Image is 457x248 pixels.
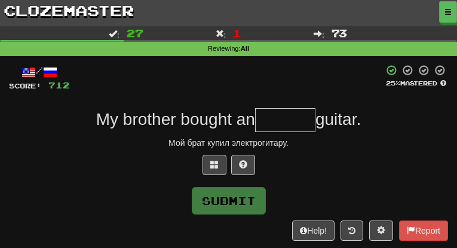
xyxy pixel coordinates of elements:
[48,80,70,90] span: 712
[231,155,255,175] button: Single letter hint - you only get 1 per sentence and score half the points! alt+h
[96,110,255,128] span: My brother bought an
[9,82,41,90] span: Score:
[233,27,241,39] span: 1
[384,79,448,87] div: Mastered
[109,29,119,38] span: :
[127,27,143,39] span: 27
[314,29,324,38] span: :
[386,79,400,87] span: 25 %
[315,110,361,128] span: guitar.
[192,187,266,215] button: Submit
[399,221,448,241] button: Report
[341,221,363,241] button: Round history (alt+y)
[216,29,226,38] span: :
[332,27,347,39] span: 73
[203,155,226,175] button: Switch sentence to multiple choice alt+p
[292,221,335,241] button: Help!
[9,137,448,149] div: Мой брат купил электрогитару.
[9,65,70,79] div: /
[241,45,249,52] strong: All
